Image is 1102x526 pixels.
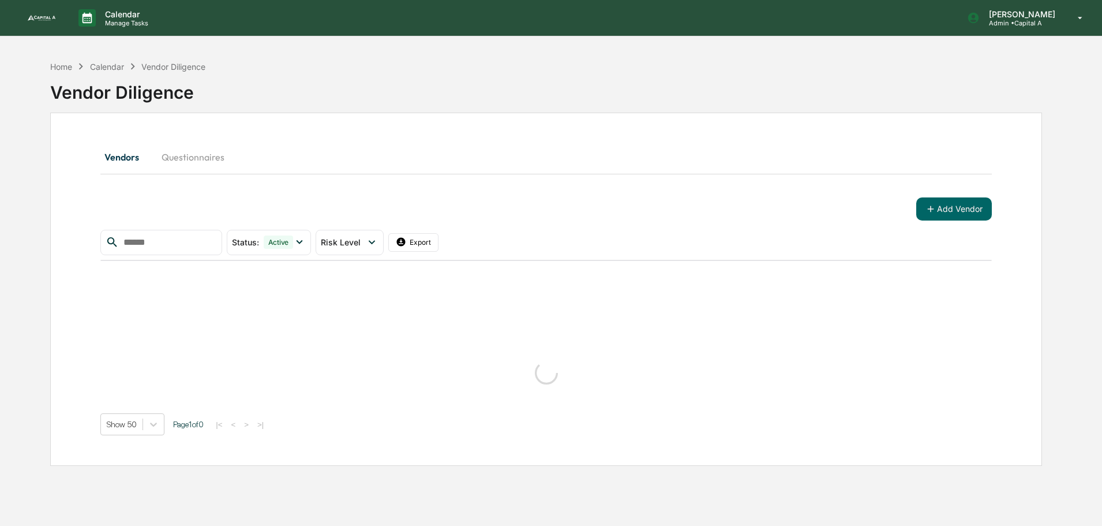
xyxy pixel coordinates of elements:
[28,15,55,21] img: logo
[980,19,1061,27] p: Admin • Capital A
[50,73,1042,103] div: Vendor Diligence
[212,420,226,430] button: |<
[96,9,154,19] p: Calendar
[152,143,234,171] button: Questionnaires
[254,420,267,430] button: >|
[100,143,992,171] div: secondary tabs example
[173,420,204,429] span: Page 1 of 0
[388,233,439,252] button: Export
[90,62,124,72] div: Calendar
[50,62,72,72] div: Home
[100,143,152,171] button: Vendors
[227,420,239,430] button: <
[241,420,252,430] button: >
[141,62,205,72] div: Vendor Diligence
[96,19,154,27] p: Manage Tasks
[321,237,361,247] span: Risk Level
[980,9,1061,19] p: [PERSON_NAME]
[232,237,259,247] span: Status :
[916,197,992,221] button: Add Vendor
[264,236,294,249] div: Active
